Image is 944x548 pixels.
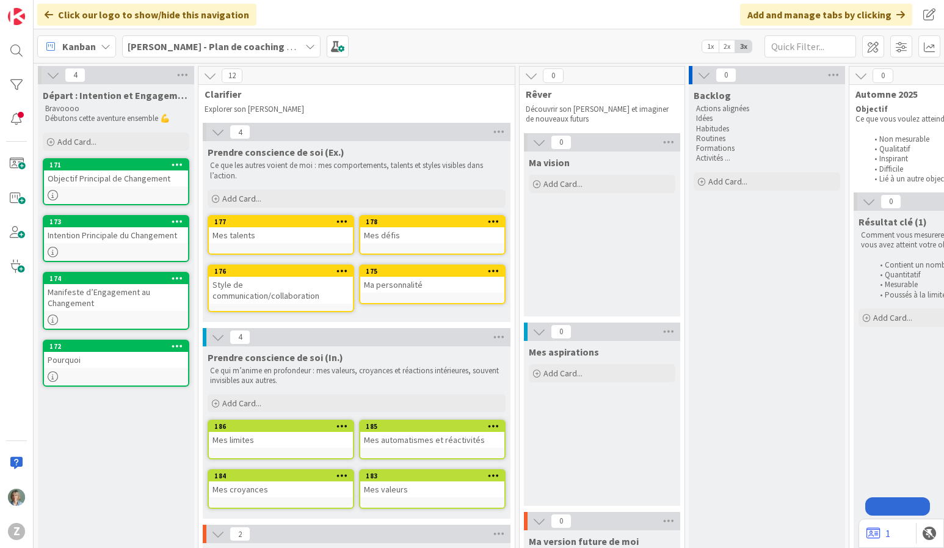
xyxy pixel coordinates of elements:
span: 12 [222,68,242,83]
a: 175Ma personnalité [359,265,506,304]
div: Manifeste d’Engagement au Changement [44,284,188,311]
span: 0 [543,68,564,83]
p: Ce que les autres voient de moi : mes comportements, talents et styles visibles dans l’action. [210,161,503,181]
img: Visit kanbanzone.com [8,8,25,25]
span: 4 [65,68,85,82]
p: Routines [696,134,838,144]
div: 185 [366,422,504,431]
span: 0 [873,68,893,83]
div: 172Pourquoi [44,341,188,368]
div: 173Intention Principale du Changement [44,216,188,243]
div: 171 [44,159,188,170]
div: Mes défis [360,227,504,243]
div: 176 [214,267,353,276]
p: Formations [696,144,838,153]
div: Mes croyances [209,481,353,497]
div: Mes talents [209,227,353,243]
div: 173 [44,216,188,227]
div: 178 [366,217,504,226]
p: Découvrir son [PERSON_NAME] et imaginer de nouveaux futurs [526,104,670,125]
span: 0 [551,324,572,339]
a: 184Mes croyances [208,469,354,509]
p: Débutons cette aventure ensemble 💪 [45,114,187,123]
div: 175Ma personnalité [360,266,504,293]
a: 173Intention Principale du Changement [43,215,189,262]
span: Prendre conscience de soi (In.) [208,351,343,364]
div: 178 [360,216,504,227]
div: 186 [209,421,353,432]
span: 0 [716,68,736,82]
div: 176Style de communication/collaboration [209,266,353,304]
div: 184 [214,472,353,480]
span: 0 [880,194,901,209]
div: 175 [360,266,504,277]
strong: Objectif [855,104,888,114]
div: Mes valeurs [360,481,504,497]
span: Add Card... [57,136,96,147]
a: 186Mes limites [208,420,354,459]
div: 186Mes limites [209,421,353,448]
span: 4 [230,125,250,139]
div: 185Mes automatismes et réactivités [360,421,504,448]
div: 171Objectif Principal de Changement [44,159,188,186]
span: 2 [230,527,250,541]
div: 177 [209,216,353,227]
div: 172 [49,342,188,351]
span: Rêver [526,88,669,100]
p: Idées [696,114,838,123]
span: Add Card... [543,368,583,379]
span: Backlog [694,89,731,101]
div: 186 [214,422,353,431]
div: Intention Principale du Changement [44,227,188,243]
div: 183Mes valeurs [360,470,504,497]
div: 171 [49,161,188,169]
div: Z [8,523,25,540]
div: 174Manifeste d’Engagement au Changement [44,273,188,311]
div: 184 [209,470,353,481]
a: 185Mes automatismes et réactivités [359,420,506,459]
span: Prendre conscience de soi (Ex.) [208,146,344,158]
div: 185 [360,421,504,432]
span: Résultat clé (1) [859,216,927,228]
b: [PERSON_NAME] - Plan de coaching Vision stratégique (OKR) [128,40,396,53]
a: 183Mes valeurs [359,469,506,509]
p: Habitudes [696,124,838,134]
span: Mes aspirations [529,346,599,358]
span: 0 [551,135,572,150]
a: 1 [866,526,890,541]
span: Add Card... [873,312,912,323]
div: Mes automatismes et réactivités [360,432,504,448]
a: 176Style de communication/collaboration [208,265,354,312]
div: 177 [214,217,353,226]
a: 177Mes talents [208,215,354,255]
a: 171Objectif Principal de Changement [43,158,189,205]
span: Ma version future de moi [529,535,639,547]
p: Ce qui m’anime en profondeur : mes valeurs, croyances et réactions intérieures, souvent invisible... [210,366,503,386]
p: Bravoooo [45,104,187,114]
span: 3x [735,40,752,53]
span: 1x [702,40,719,53]
span: Ma vision [529,156,570,169]
div: 172 [44,341,188,352]
input: Quick Filter... [764,35,856,57]
span: Départ : Intention et Engagement [43,89,189,101]
div: 183 [360,470,504,481]
a: 174Manifeste d’Engagement au Changement [43,272,189,330]
div: Mes limites [209,432,353,448]
span: Add Card... [222,193,261,204]
div: 184Mes croyances [209,470,353,497]
a: 178Mes défis [359,215,506,255]
div: 177Mes talents [209,216,353,243]
span: Clarifier [205,88,499,100]
span: Add Card... [543,178,583,189]
div: Style de communication/collaboration [209,277,353,304]
span: 2x [719,40,735,53]
span: 0 [551,514,572,528]
div: 173 [49,217,188,226]
div: 176 [209,266,353,277]
div: 175 [366,267,504,276]
div: Ma personnalité [360,277,504,293]
a: 172Pourquoi [43,340,189,387]
p: Activités ... [696,153,838,163]
p: Explorer son [PERSON_NAME] [205,104,500,114]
